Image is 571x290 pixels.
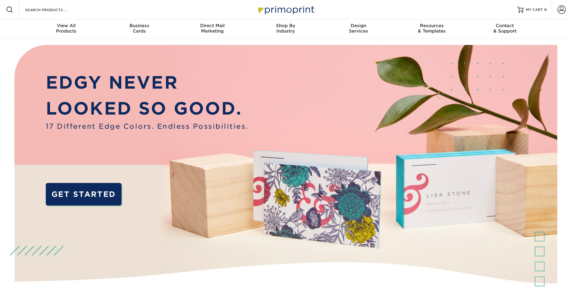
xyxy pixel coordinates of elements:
[176,19,249,39] a: Direct MailMarketing
[395,19,468,39] a: Resources& Templates
[103,19,176,39] a: BusinessCards
[322,23,395,28] span: Design
[46,96,248,121] p: LOOKED SO GOOD.
[322,19,395,39] a: DesignServices
[46,70,248,95] p: EDGY NEVER
[526,7,543,12] span: MY CART
[249,23,322,28] span: Shop By
[176,23,249,28] span: Direct Mail
[395,23,468,28] span: Resources
[46,121,248,131] span: 17 Different Edge Colors. Endless Possibilities.
[395,23,468,34] div: & Templates
[24,6,83,13] input: SEARCH PRODUCTS.....
[103,23,176,28] span: Business
[468,23,542,28] span: Contact
[176,23,249,34] div: Marketing
[256,3,316,16] img: Primoprint
[468,23,542,34] div: & Support
[249,19,322,39] a: Shop ByIndustry
[30,23,103,28] span: View All
[103,23,176,34] div: Cards
[30,23,103,34] div: Products
[322,23,395,34] div: Services
[46,183,122,206] a: GET STARTED
[468,19,542,39] a: Contact& Support
[249,23,322,34] div: Industry
[30,19,103,39] a: View AllProducts
[544,8,547,12] span: 0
